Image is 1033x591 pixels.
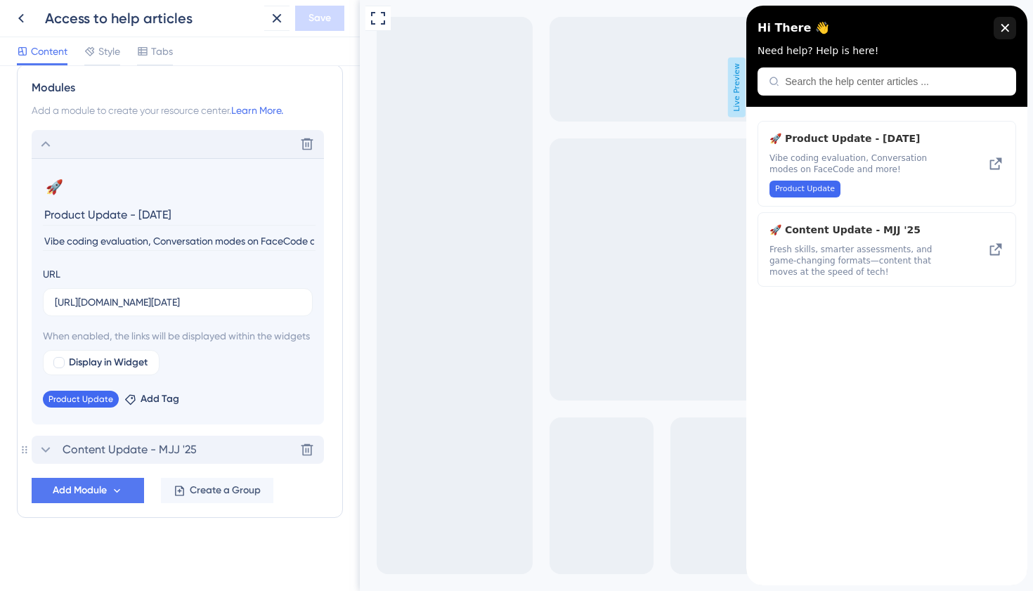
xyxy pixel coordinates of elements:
[31,43,67,60] span: Content
[295,6,344,31] button: Save
[43,176,65,198] button: 🚀
[45,8,259,28] div: Access to help articles
[11,12,83,33] span: Hi There 👋
[23,238,211,272] span: Fresh skills, smarter assessments, and game-changing formats—content that moves at the speed of t...
[98,43,120,60] span: Style
[69,354,148,371] span: Display in Widget
[124,391,179,408] button: Add Tag
[23,216,211,272] div: Content Update - MJJ '25
[247,11,270,34] div: close resource center
[23,147,211,169] span: Vibe coding evaluation, Conversation modes on FaceCode and more!
[28,4,96,20] span: What's new?
[29,178,89,189] span: Product Update
[11,39,132,51] span: Need help? Help is here!
[55,294,301,310] input: your.website.com/path
[48,394,113,405] span: Product Update
[23,216,188,233] span: 🚀 Content Update - MJJ '25
[63,441,197,458] span: Content Update - MJJ '25
[368,58,386,117] span: Live Preview
[43,327,313,344] span: When enabled, the links will be displayed within the widgets
[105,7,110,18] div: 3
[190,482,261,499] span: Create a Group
[231,105,283,116] a: Learn More.
[141,391,179,408] span: Add Tag
[43,232,316,251] input: Description
[43,204,316,226] input: Header
[32,79,328,96] div: Modules
[23,124,211,192] div: Product Update - July '25
[23,124,188,141] span: 🚀 Product Update - [DATE]
[308,10,331,27] span: Save
[32,478,144,503] button: Add Module
[32,436,328,464] div: Content Update - MJJ '25
[161,478,273,503] button: Create a Group
[43,266,60,282] div: URL
[32,105,231,116] span: Add a module to create your resource center.
[39,70,259,82] input: Search the help center articles ...
[151,43,173,60] span: Tabs
[53,482,107,499] span: Add Module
